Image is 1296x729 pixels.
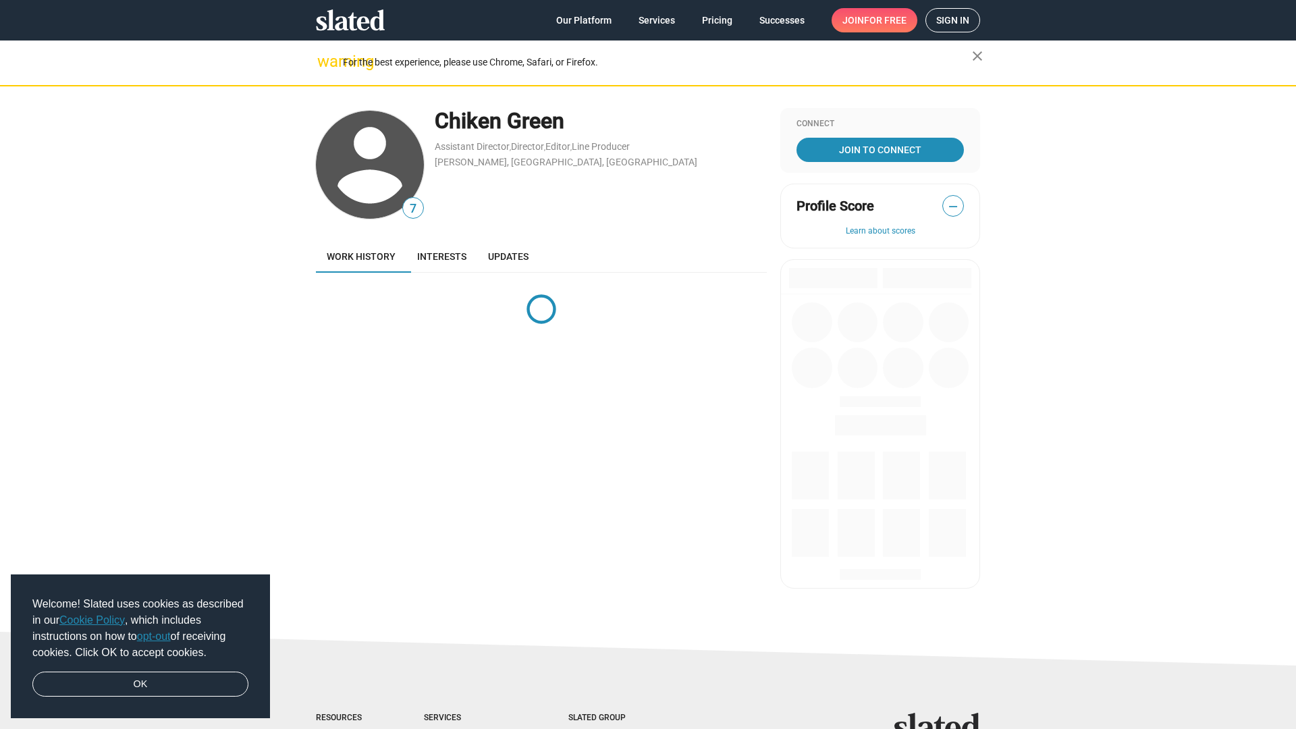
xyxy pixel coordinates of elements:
span: — [943,198,963,215]
div: Slated Group [568,713,660,724]
a: opt-out [137,630,171,642]
span: 7 [403,200,423,218]
a: [PERSON_NAME], [GEOGRAPHIC_DATA], [GEOGRAPHIC_DATA] [435,157,697,167]
span: Our Platform [556,8,612,32]
a: Updates [477,240,539,273]
a: Join To Connect [796,138,964,162]
a: Line Producer [572,141,630,152]
a: Successes [749,8,815,32]
span: Pricing [702,8,732,32]
a: Assistant Director [435,141,510,152]
a: Joinfor free [832,8,917,32]
span: Work history [327,251,396,262]
a: Our Platform [545,8,622,32]
a: dismiss cookie message [32,672,248,697]
a: Cookie Policy [59,614,125,626]
a: Editor [545,141,570,152]
div: Chiken Green [435,107,767,136]
span: , [570,144,572,151]
span: for free [864,8,907,32]
span: Welcome! Slated uses cookies as described in our , which includes instructions on how to of recei... [32,596,248,661]
span: Join [842,8,907,32]
span: , [544,144,545,151]
div: cookieconsent [11,574,270,719]
a: Services [628,8,686,32]
div: Connect [796,119,964,130]
span: Services [639,8,675,32]
a: Sign in [925,8,980,32]
div: Resources [316,713,370,724]
mat-icon: close [969,48,986,64]
div: For the best experience, please use Chrome, Safari, or Firefox. [343,53,972,72]
span: Join To Connect [799,138,961,162]
span: , [510,144,511,151]
button: Learn about scores [796,226,964,237]
a: Director [511,141,544,152]
mat-icon: warning [317,53,333,70]
a: Work history [316,240,406,273]
span: Updates [488,251,529,262]
a: Interests [406,240,477,273]
a: Pricing [691,8,743,32]
span: Interests [417,251,466,262]
span: Profile Score [796,197,874,215]
span: Successes [759,8,805,32]
div: Services [424,713,514,724]
span: Sign in [936,9,969,32]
